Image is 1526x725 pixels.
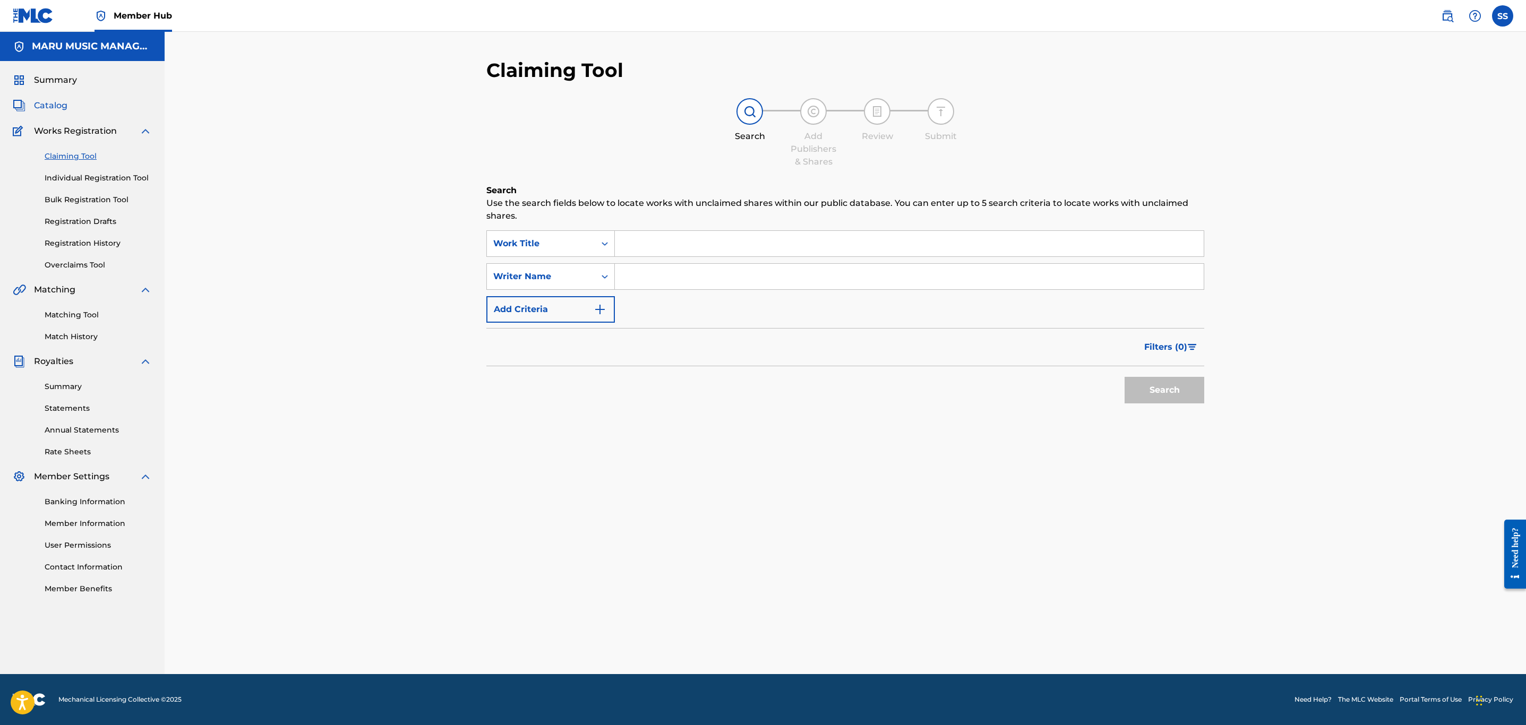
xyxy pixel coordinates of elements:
img: Matching [13,283,26,296]
img: step indicator icon for Review [871,105,884,118]
img: step indicator icon for Search [743,105,756,118]
a: Bulk Registration Tool [45,194,152,205]
a: Banking Information [45,496,152,507]
span: Matching [34,283,75,296]
img: Catalog [13,99,25,112]
img: Royalties [13,355,25,368]
img: step indicator icon for Add Publishers & Shares [807,105,820,118]
div: Writer Name [493,270,589,283]
h5: MARU MUSIC MANAGEMENT [32,40,152,53]
img: Top Rightsholder [95,10,107,22]
a: Need Help? [1294,695,1332,704]
iframe: Chat Widget [1473,674,1526,725]
a: Registration History [45,238,152,249]
div: Add Publishers & Shares [787,130,840,168]
img: Summary [13,74,25,87]
div: Search [723,130,776,143]
img: expand [139,470,152,483]
a: Public Search [1437,5,1458,27]
p: Use the search fields below to locate works with unclaimed shares within our public database. You... [486,197,1204,222]
h6: Search [486,184,1204,197]
button: Filters (0) [1138,334,1204,360]
a: SummarySummary [13,74,77,87]
a: Annual Statements [45,425,152,436]
img: logo [13,693,46,706]
a: Rate Sheets [45,446,152,458]
button: Add Criteria [486,296,615,323]
a: Registration Drafts [45,216,152,227]
iframe: Resource Center [1496,511,1526,597]
a: Member Information [45,518,152,529]
a: CatalogCatalog [13,99,67,112]
div: User Menu [1492,5,1513,27]
a: Privacy Policy [1468,695,1513,704]
a: Contact Information [45,562,152,573]
img: step indicator icon for Submit [935,105,947,118]
img: Accounts [13,40,25,53]
img: Works Registration [13,125,27,137]
img: MLC Logo [13,8,54,23]
span: Works Registration [34,125,117,137]
span: Catalog [34,99,67,112]
span: Mechanical Licensing Collective © 2025 [58,695,182,704]
span: Filters ( 0 ) [1144,341,1187,353]
div: Drag [1476,685,1482,717]
img: search [1441,10,1454,22]
a: Summary [45,381,152,392]
a: User Permissions [45,540,152,551]
form: Search Form [486,230,1204,409]
img: expand [139,283,152,296]
a: Overclaims Tool [45,260,152,271]
img: help [1469,10,1481,22]
a: Portal Terms of Use [1400,695,1462,704]
a: Member Benefits [45,583,152,594]
div: Submit [914,130,967,143]
span: Member Settings [34,470,109,483]
a: Statements [45,403,152,414]
div: Help [1464,5,1486,27]
img: Member Settings [13,470,25,483]
img: 9d2ae6d4665cec9f34b9.svg [594,303,606,316]
a: Claiming Tool [45,151,152,162]
img: filter [1188,344,1197,350]
div: Work Title [493,237,589,250]
span: Royalties [34,355,73,368]
span: Summary [34,74,77,87]
h2: Claiming Tool [486,58,623,82]
a: Matching Tool [45,309,152,321]
a: Match History [45,331,152,342]
a: Individual Registration Tool [45,172,152,184]
img: expand [139,355,152,368]
a: The MLC Website [1338,695,1393,704]
img: expand [139,125,152,137]
div: Review [851,130,904,143]
span: Member Hub [114,10,172,22]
